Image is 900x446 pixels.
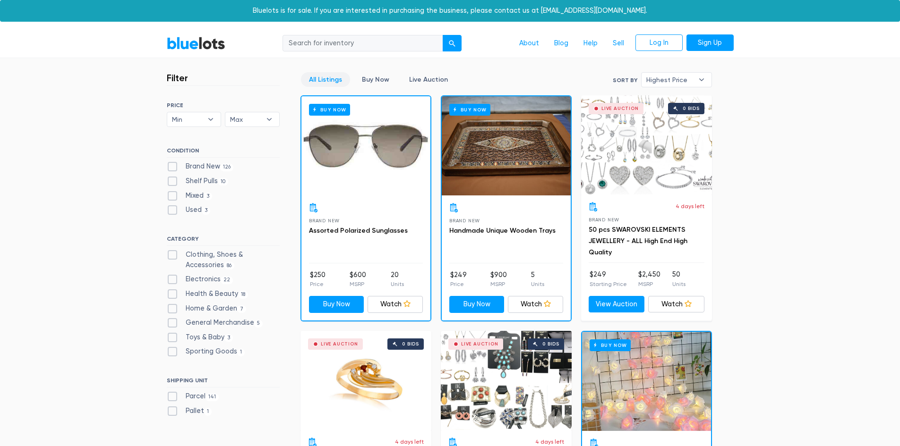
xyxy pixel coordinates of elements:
label: Sort By [613,76,637,84]
li: $250 [310,270,326,289]
b: ▾ [259,112,279,126]
span: 7 [237,305,247,313]
a: Buy Now [354,72,397,87]
span: 22 [221,277,233,284]
span: 1 [237,349,245,356]
label: Clothing, Shoes & Accessories [167,250,280,270]
a: 50 pcs SWAROVSKI ELEMENTS JEWELLERY - ALL High End High Quality [589,226,687,256]
p: Price [450,280,467,288]
a: About [512,34,547,52]
div: 0 bids [542,342,559,346]
a: Watch [648,296,704,313]
li: $600 [350,270,366,289]
span: 3 [202,207,211,215]
label: General Merchandise [167,318,263,328]
label: Home & Garden [167,303,247,314]
h3: Filter [167,72,188,84]
a: Buy Now [449,296,505,313]
div: 0 bids [402,342,419,346]
a: Buy Now [442,96,571,195]
span: Max [230,112,261,126]
label: Pallet [167,406,212,416]
a: Sign Up [686,34,734,51]
p: Units [391,280,404,288]
a: Buy Now [309,296,364,313]
li: $249 [590,269,627,288]
span: Min [172,112,203,126]
div: Live Auction [461,342,498,346]
p: MSRP [638,280,660,288]
a: Assorted Polarized Sunglasses [309,227,408,235]
h6: CATEGORY [167,236,280,246]
span: Brand New [589,217,619,222]
p: Units [531,280,544,288]
a: Buy Now [301,96,430,195]
h6: PRICE [167,102,280,109]
span: 3 [204,193,213,200]
label: Electronics [167,274,233,285]
h6: CONDITION [167,147,280,158]
p: Price [310,280,326,288]
p: 4 days left [676,202,704,210]
h6: Buy Now [309,104,350,116]
li: 50 [672,269,686,288]
span: 141 [206,394,219,401]
label: Mixed [167,191,213,201]
label: Sporting Goods [167,346,245,357]
span: Brand New [309,218,340,223]
span: Highest Price [646,73,694,87]
span: 86 [224,262,235,269]
li: 20 [391,270,404,289]
h6: SHIPPING UNIT [167,377,280,387]
a: Log In [635,34,683,51]
label: Brand New [167,161,234,172]
span: 1 [204,408,212,415]
a: All Listings [301,72,350,87]
a: BlueLots [167,36,225,50]
a: Sell [605,34,632,52]
h6: Buy Now [449,104,490,116]
li: $900 [490,270,507,289]
a: Watch [368,296,423,313]
label: Shelf Pulls [167,176,229,186]
a: View Auction [589,296,645,313]
p: Units [672,280,686,288]
a: Handmade Unique Wooden Trays [449,227,556,235]
span: Brand New [449,218,480,223]
div: Live Auction [321,342,358,346]
div: Live Auction [601,106,639,111]
a: Live Auction 0 bids [300,331,431,430]
p: MSRP [350,280,366,288]
li: $249 [450,270,467,289]
a: Live Auction 0 bids [581,95,712,194]
a: Help [576,34,605,52]
label: Parcel [167,391,219,402]
label: Health & Beauty [167,289,249,299]
b: ▾ [201,112,221,126]
li: 5 [531,270,544,289]
span: 126 [220,164,234,171]
div: 0 bids [683,106,700,111]
a: Blog [547,34,576,52]
h6: Buy Now [590,339,631,351]
p: MSRP [490,280,507,288]
span: 3 [224,334,233,342]
label: Used [167,205,211,215]
span: 10 [218,178,229,185]
span: 5 [254,320,263,328]
label: Toys & Baby [167,332,233,343]
span: 18 [238,291,249,298]
p: Starting Price [590,280,627,288]
b: ▾ [692,73,711,87]
a: Live Auction [401,72,456,87]
li: $2,450 [638,269,660,288]
a: Watch [508,296,563,313]
input: Search for inventory [283,35,443,52]
a: Live Auction 0 bids [441,331,572,430]
p: 4 days left [395,438,424,446]
a: Buy Now [582,332,711,431]
p: 4 days left [535,438,564,446]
